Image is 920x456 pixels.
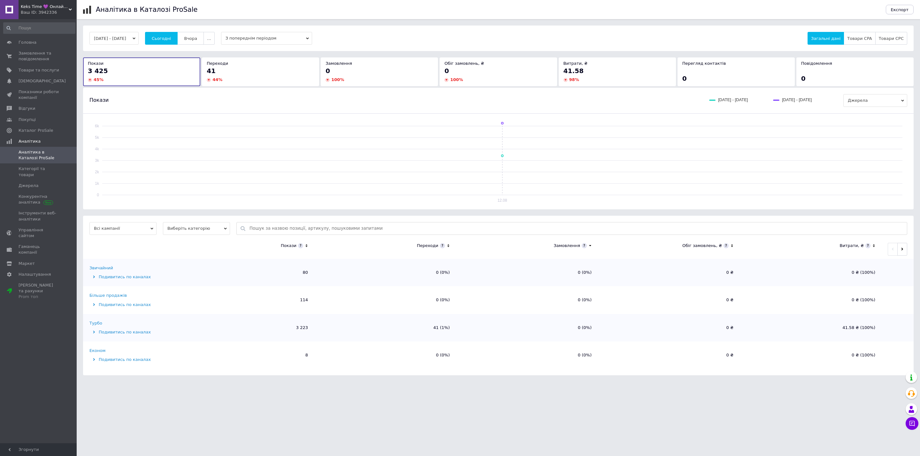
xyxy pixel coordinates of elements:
span: 41.58 [563,67,584,75]
button: Сьогодні [145,32,178,45]
td: 114 [172,286,314,314]
td: 0 ₴ (100%) [740,286,882,314]
td: 0 (0%) [314,286,456,314]
span: Інструменти веб-аналітики [19,210,59,222]
div: Ваш ID: 3942336 [21,10,77,15]
text: 6k [95,124,99,128]
button: Товари CPC [875,32,907,45]
span: ... [207,36,211,41]
span: Категорії та товари [19,166,59,177]
span: Головна [19,40,36,45]
div: Економ [89,348,105,354]
span: Сьогодні [152,36,171,41]
button: [DATE] - [DATE] [89,32,139,45]
div: Подивитись по каналах [89,329,171,335]
span: Повідомлення [801,61,832,66]
td: 0 ₴ (100%) [740,341,882,369]
span: Каталог ProSale [19,128,53,133]
span: Покази [89,97,109,104]
span: 0 [444,67,449,75]
input: Пошук за назвою позиції, артикулу, пошуковими запитами [249,222,904,235]
span: З попереднім періодом [221,32,312,45]
td: 0 (0%) [456,314,598,341]
text: 12.08 [498,198,507,203]
input: Пошук [3,22,75,34]
div: Покази [281,243,296,249]
div: Prom топ [19,294,59,300]
td: 8 [172,341,314,369]
td: 41 (1%) [314,314,456,341]
td: 0 (0%) [456,341,598,369]
text: 5k [95,135,99,140]
div: Подивитись по каналах [89,357,171,363]
td: 3 223 [172,314,314,341]
td: 0 ₴ [598,259,740,286]
span: Замовлення та повідомлення [19,50,59,62]
button: Чат з покупцем [906,417,918,430]
span: Загальні дані [811,36,840,41]
span: Переходи [207,61,228,66]
text: 1k [95,181,99,186]
span: Управління сайтом [19,227,59,239]
span: Всі кампанії [89,222,157,235]
span: Покупці [19,117,36,123]
div: Подивитись по каналах [89,302,171,308]
div: Переходи [417,243,438,249]
span: Конкурентна аналітика [19,194,59,205]
td: 0 (0%) [456,259,598,286]
button: Загальні дані [808,32,844,45]
span: 3 425 [88,67,108,75]
td: 0 ₴ [598,286,740,314]
td: 0 ₴ [598,314,740,341]
span: Джерела [843,94,907,107]
span: Перегляд контактів [682,61,726,66]
span: 45 % [94,77,103,82]
div: Замовлення [554,243,580,249]
span: Товари та послуги [19,67,59,73]
text: 2k [95,170,99,174]
div: Турбо [89,320,102,326]
div: Подивитись по каналах [89,274,171,280]
span: Аналітика в Каталозі ProSale [19,149,59,161]
button: Вчора [177,32,204,45]
span: 41 [207,67,216,75]
span: Відгуки [19,106,35,111]
span: Обіг замовлень, ₴ [444,61,484,66]
td: 41.58 ₴ (100%) [740,314,882,341]
span: 0 [682,75,687,82]
h1: Аналітика в Каталозі ProSale [96,6,197,13]
span: 0 [801,75,806,82]
span: 98 % [569,77,579,82]
span: 100 % [450,77,463,82]
span: Вчора [184,36,197,41]
button: Експорт [886,5,914,14]
span: Покази [88,61,103,66]
div: Звичайний [89,265,113,271]
div: Обіг замовлень, ₴ [682,243,722,249]
span: Гаманець компанії [19,244,59,255]
td: 0 ₴ (100%) [740,259,882,286]
text: 0 [97,193,99,197]
div: Витрати, ₴ [839,243,864,249]
span: Показники роботи компанії [19,89,59,101]
span: Налаштування [19,272,51,277]
text: 3k [95,158,99,163]
span: 100 % [331,77,344,82]
span: Keks Time 💜 Онлайн-магазин інтимних товарів [21,4,69,10]
td: 0 ₴ [598,341,740,369]
span: Джерела [19,183,38,189]
span: 44 % [212,77,222,82]
span: Замовлення [326,61,352,66]
td: 80 [172,259,314,286]
text: 4k [95,147,99,151]
td: 0 (0%) [314,341,456,369]
span: Виберіть категорію [163,222,230,235]
span: [PERSON_NAME] та рахунки [19,282,59,300]
span: Аналітика [19,138,41,144]
span: Маркет [19,261,35,266]
button: Товари CPA [844,32,875,45]
span: 0 [326,67,330,75]
td: 0 (0%) [314,259,456,286]
span: Товари CPC [879,36,904,41]
span: Експорт [891,7,909,12]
